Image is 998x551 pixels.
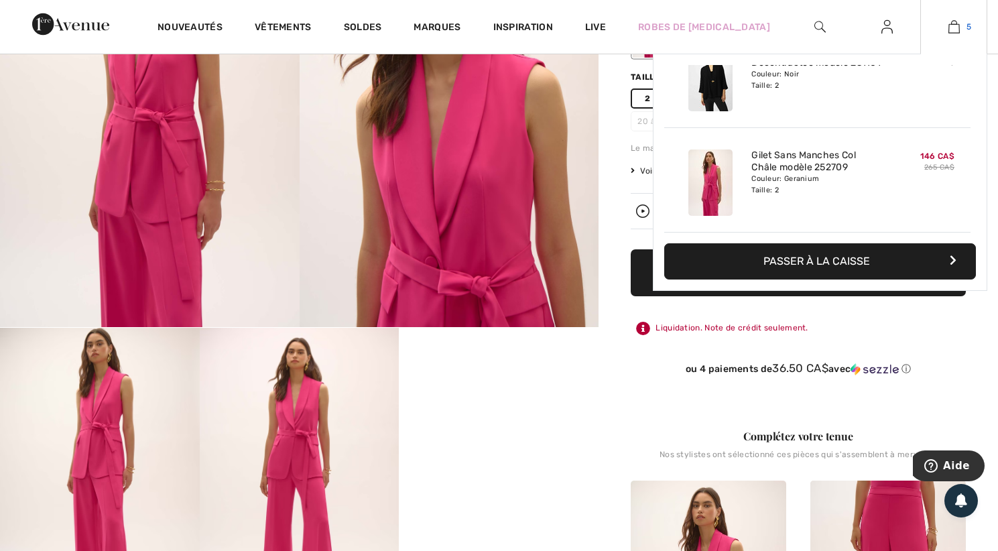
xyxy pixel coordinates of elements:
[871,19,903,36] a: Se connecter
[772,361,828,375] span: 36.50 CA$
[631,142,966,154] div: Le mannequin fait 5'9"/175 cm et porte une taille 6.
[925,58,954,67] s: 225 CA$
[414,21,460,36] a: Marques
[585,20,606,34] a: Live
[651,118,658,125] img: ring-m.svg
[924,163,954,172] s: 265 CA$
[633,7,668,58] div: Geranium
[966,21,971,33] span: 5
[158,21,223,36] a: Nouveautés
[688,149,733,216] img: Gilet Sans Manches Col Châle modèle 252709
[631,249,966,296] button: Ajouter au panier
[664,243,976,280] button: Passer à la caisse
[751,149,883,174] a: Gilet Sans Manches Col Châle modèle 252709
[399,328,599,428] video: Your browser does not support the video tag.
[921,19,987,35] a: 5
[631,88,664,109] span: 2
[631,316,966,341] div: Liquidation. Note de crédit seulement.
[814,19,826,35] img: recherche
[751,174,883,195] div: Couleur: Geranium Taille: 2
[688,45,733,111] img: Chemise Boutonnée Décontractée modèle 251101
[913,450,985,484] iframe: Ouvre un widget dans lequel vous pouvez trouver plus d’informations
[920,151,954,161] span: 146 CA$
[631,71,865,83] div: Taille ([GEOGRAPHIC_DATA]/[GEOGRAPHIC_DATA]):
[631,362,966,375] div: ou 4 paiements de avec
[255,21,312,36] a: Vêtements
[851,363,899,375] img: Sezzle
[32,11,109,38] img: 1ère Avenue
[636,204,649,218] img: Regardez la rediffusion
[751,69,883,90] div: Couleur: Noir Taille: 2
[948,19,960,35] img: Mon panier
[493,21,553,36] span: Inspiration
[631,428,966,444] div: Complétez votre tenue
[631,165,731,177] span: Voir tableau des tailles
[881,19,893,35] img: Mes infos
[631,450,966,470] div: Nos stylistes ont sélectionné ces pièces qui s'assemblent à merveille.
[638,20,770,34] a: Robes de [MEDICAL_DATA]
[631,362,966,380] div: ou 4 paiements de36.50 CA$avecSezzle Cliquez pour en savoir plus sur Sezzle
[344,21,382,36] a: Soldes
[631,111,664,131] span: 20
